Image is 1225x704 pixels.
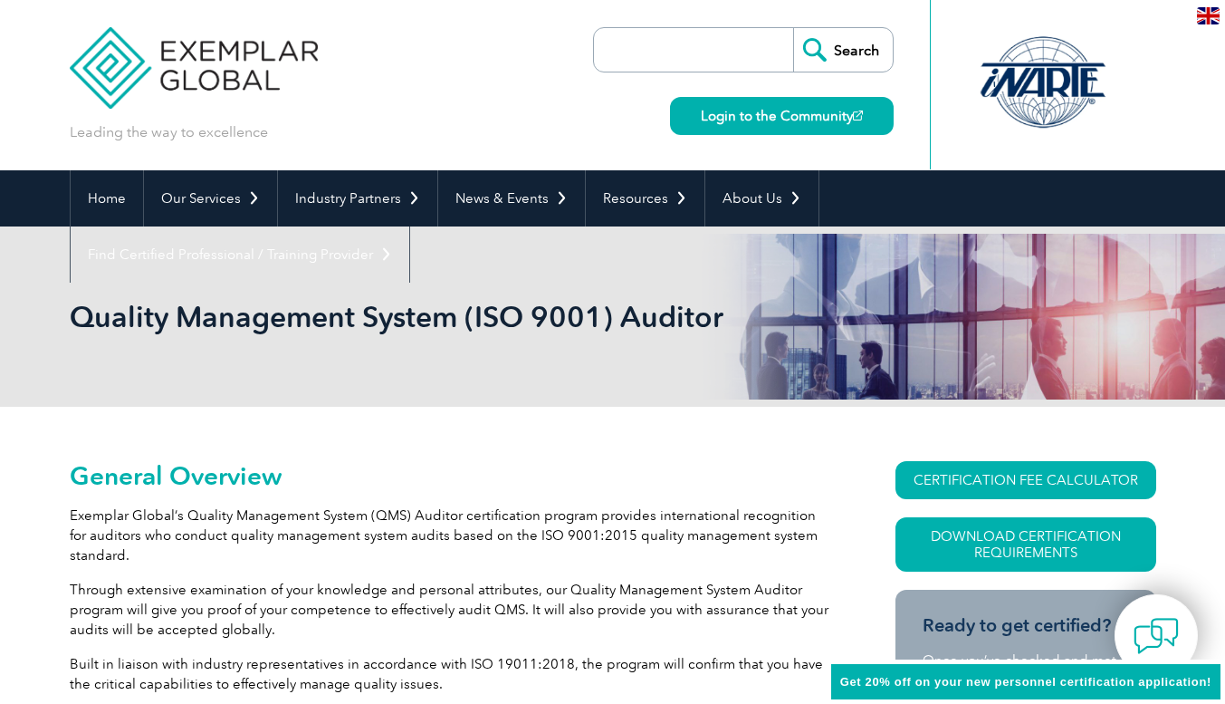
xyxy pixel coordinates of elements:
[586,170,704,227] a: Resources
[70,506,830,565] p: Exemplar Global’s Quality Management System (QMS) Auditor certification program provides internat...
[70,299,765,334] h1: Quality Management System (ISO 9001) Auditor
[70,461,830,490] h2: General Overview
[71,170,143,227] a: Home
[70,654,830,694] p: Built in liaison with industry representatives in accordance with ISO 19011:2018, the program wil...
[71,227,409,283] a: Find Certified Professional / Training Provider
[853,111,863,121] img: open_square.png
[840,675,1211,689] span: Get 20% off on your new personnel certification application!
[923,614,1129,637] h3: Ready to get certified?
[670,97,894,135] a: Login to the Community
[895,461,1156,499] a: CERTIFICATION FEE CALCULATOR
[1197,7,1220,24] img: en
[1134,613,1179,659] img: contact-chat.png
[438,170,585,227] a: News & Events
[705,170,818,227] a: About Us
[144,170,277,227] a: Our Services
[70,122,268,142] p: Leading the way to excellence
[70,580,830,640] p: Through extensive examination of your knowledge and personal attributes, our Quality Management S...
[895,517,1156,572] a: Download Certification Requirements
[278,170,437,227] a: Industry Partners
[793,28,893,72] input: Search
